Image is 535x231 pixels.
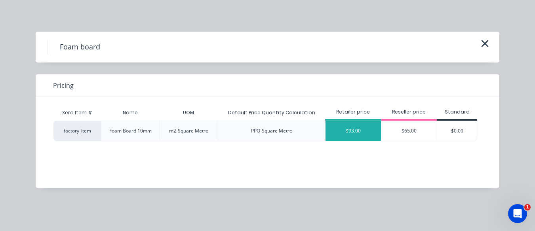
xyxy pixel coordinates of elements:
iframe: Intercom live chat [508,204,527,223]
div: $93.00 [326,121,381,141]
div: Standard [437,108,477,116]
div: Default Price Quantity Calculation [222,103,322,123]
span: Pricing [53,81,74,90]
div: Foam Board 10mm [109,127,152,134]
div: PPQ-Square Metre [251,127,292,134]
h4: Foam board [48,40,112,55]
div: $65.00 [381,121,437,141]
div: Reseller price [381,108,437,116]
div: Retailer price [325,108,381,116]
div: factory_item [53,121,101,141]
span: 1 [524,204,531,210]
div: m2-Square Metre [169,127,208,134]
div: $0.00 [437,121,477,141]
div: UOM [177,103,200,123]
div: Name [116,103,144,123]
div: Xero Item # [53,105,101,121]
